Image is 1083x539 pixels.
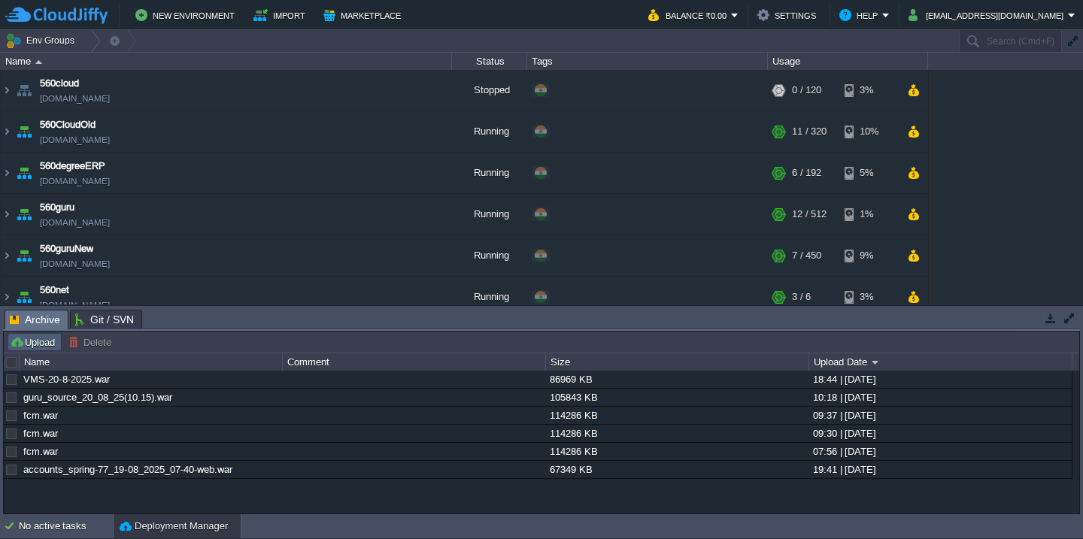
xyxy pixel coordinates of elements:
a: [DOMAIN_NAME] [40,91,110,106]
a: fcm.war [23,410,58,421]
button: Help [839,6,882,24]
div: 19:41 | [DATE] [809,461,1071,478]
img: AMDAwAAAACH5BAEAAAAALAAAAAABAAEAAAICRAEAOw== [1,235,13,276]
div: 67349 KB [546,461,808,478]
div: 3% [845,277,893,317]
div: 114286 KB [546,407,808,424]
a: 560net [40,283,69,298]
div: 10:18 | [DATE] [809,389,1071,406]
img: AMDAwAAAACH5BAEAAAAALAAAAAABAAEAAAICRAEAOw== [14,153,35,193]
a: 560CloudOld [40,117,96,132]
div: No active tasks [19,514,113,538]
div: Name [2,53,451,70]
div: 09:30 | [DATE] [809,425,1071,442]
div: 7 / 450 [792,235,821,276]
button: Deployment Manager [120,519,228,534]
div: Running [452,153,527,193]
div: 3 / 6 [792,277,811,317]
div: Stopped [452,70,527,111]
div: 07:56 | [DATE] [809,443,1071,460]
div: 18:44 | [DATE] [809,371,1071,388]
a: [DOMAIN_NAME] [40,298,110,313]
img: AMDAwAAAACH5BAEAAAAALAAAAAABAAEAAAICRAEAOw== [1,70,13,111]
div: Upload Date [810,353,1072,371]
div: 114286 KB [546,443,808,460]
img: AMDAwAAAACH5BAEAAAAALAAAAAABAAEAAAICRAEAOw== [14,194,35,235]
a: [DOMAIN_NAME] [40,132,110,147]
img: AMDAwAAAACH5BAEAAAAALAAAAAABAAEAAAICRAEAOw== [14,235,35,276]
div: Running [452,235,527,276]
img: AMDAwAAAACH5BAEAAAAALAAAAAABAAEAAAICRAEAOw== [14,277,35,317]
a: [DOMAIN_NAME] [40,174,110,189]
a: fcm.war [23,446,58,457]
iframe: chat widget [1020,479,1068,524]
div: 09:37 | [DATE] [809,407,1071,424]
div: 114286 KB [546,425,808,442]
button: Delete [68,335,116,349]
div: 12 / 512 [792,194,827,235]
div: 6 / 192 [792,153,821,193]
button: Env Groups [5,30,80,51]
div: Running [452,111,527,152]
div: Tags [528,53,767,70]
a: [DOMAIN_NAME] [40,215,110,230]
div: 5% [845,153,893,193]
div: 86969 KB [546,371,808,388]
button: Balance ₹0.00 [648,6,731,24]
div: 9% [845,235,893,276]
button: Settings [757,6,821,24]
button: New Environment [135,6,239,24]
div: Running [452,277,527,317]
button: Import [253,6,310,24]
div: Running [452,194,527,235]
button: Upload [10,335,59,349]
img: AMDAwAAAACH5BAEAAAAALAAAAAABAAEAAAICRAEAOw== [1,153,13,193]
div: 1% [845,194,893,235]
div: Usage [769,53,927,70]
button: [EMAIL_ADDRESS][DOMAIN_NAME] [909,6,1068,24]
a: 560degreeERP [40,159,105,174]
a: 560guru [40,200,74,215]
img: AMDAwAAAACH5BAEAAAAALAAAAAABAAEAAAICRAEAOw== [1,111,13,152]
div: 11 / 320 [792,111,827,152]
a: 560cloud [40,76,79,91]
div: 0 / 120 [792,70,821,111]
div: 3% [845,70,893,111]
a: guru_source_20_08_25(10.15).war [23,392,172,403]
a: accounts_spring-77_19-08_2025_07-40-web.war [23,464,232,475]
img: AMDAwAAAACH5BAEAAAAALAAAAAABAAEAAAICRAEAOw== [14,70,35,111]
span: Archive [10,310,60,329]
div: Status [453,53,526,70]
button: Marketplace [323,6,405,24]
div: Size [547,353,808,371]
a: fcm.war [23,428,58,439]
a: 560guruNew [40,241,93,256]
span: Git / SVN [75,310,134,329]
img: CloudJiffy [5,6,108,25]
img: AMDAwAAAACH5BAEAAAAALAAAAAABAAEAAAICRAEAOw== [1,194,13,235]
div: 10% [845,111,893,152]
div: Comment [284,353,545,371]
a: VMS-20-8-2025.war [23,374,110,385]
img: AMDAwAAAACH5BAEAAAAALAAAAAABAAEAAAICRAEAOw== [14,111,35,152]
div: 105843 KB [546,389,808,406]
div: Name [20,353,282,371]
img: AMDAwAAAACH5BAEAAAAALAAAAAABAAEAAAICRAEAOw== [1,277,13,317]
img: AMDAwAAAACH5BAEAAAAALAAAAAABAAEAAAICRAEAOw== [35,60,42,64]
a: [DOMAIN_NAME] [40,256,110,271]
